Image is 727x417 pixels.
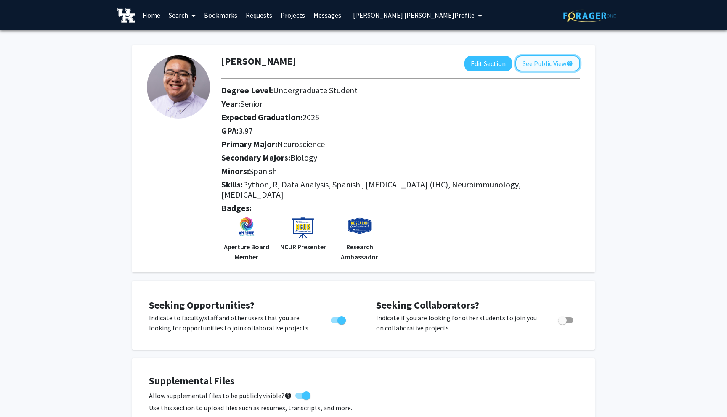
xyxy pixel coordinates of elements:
[241,0,276,30] a: Requests
[290,216,316,242] img: NCUR_presenter.png
[221,179,520,200] span: Python, R, Data Analysis, Spanish , [MEDICAL_DATA] (IHC), Neuroimmunology, [MEDICAL_DATA]
[149,375,578,387] h4: Supplemental Files
[221,203,580,213] h2: Badges:
[280,242,326,252] p: NCUR Presenter
[277,139,325,149] span: Neuroscience
[149,313,315,333] p: Indicate to faculty/staff and other users that you are looking for opportunities to join collabor...
[309,0,345,30] a: Messages
[239,125,253,136] span: 3.97
[327,313,350,325] div: Toggle
[149,391,292,401] span: Allow supplemental files to be publicly visible?
[165,0,200,30] a: Search
[221,166,580,176] h2: Minors:
[221,99,566,109] h2: Year:
[149,403,578,413] p: Use this section to upload files such as resumes, transcripts, and more.
[117,8,135,23] img: University of Kentucky Logo
[221,153,580,163] h2: Secondary Majors:
[302,112,319,122] span: 2025
[200,0,241,30] a: Bookmarks
[276,0,309,30] a: Projects
[221,242,272,262] p: Aperture Board Member
[138,0,165,30] a: Home
[249,166,277,176] span: Spanish
[221,126,566,136] h2: GPA:
[221,85,566,95] h2: Degree Level:
[284,391,292,401] mat-icon: help
[347,216,372,242] img: research_ambassador.png
[555,313,578,325] div: Toggle
[234,216,259,242] img: aperture_board_member.png
[464,56,512,71] button: Edit Section
[221,112,566,122] h2: Expected Graduation:
[273,85,358,95] span: Undergraduate Student
[221,139,580,149] h2: Primary Major:
[149,298,255,311] span: Seeking Opportunities?
[563,9,616,22] img: ForagerOne Logo
[353,11,475,19] span: [PERSON_NAME] [PERSON_NAME] Profile
[515,55,580,71] button: See Public View
[221,179,580,200] h2: Skills:
[376,313,542,333] p: Indicate if you are looking for other students to join you on collaborative projects.
[376,298,479,311] span: Seeking Collaborators?
[290,152,317,163] span: Biology
[147,55,210,119] img: Profile Picture
[221,55,296,68] h1: [PERSON_NAME]
[6,379,36,411] iframe: Chat
[566,58,573,69] mat-icon: help
[334,242,385,262] p: Research Ambassador
[240,98,263,109] span: Senior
